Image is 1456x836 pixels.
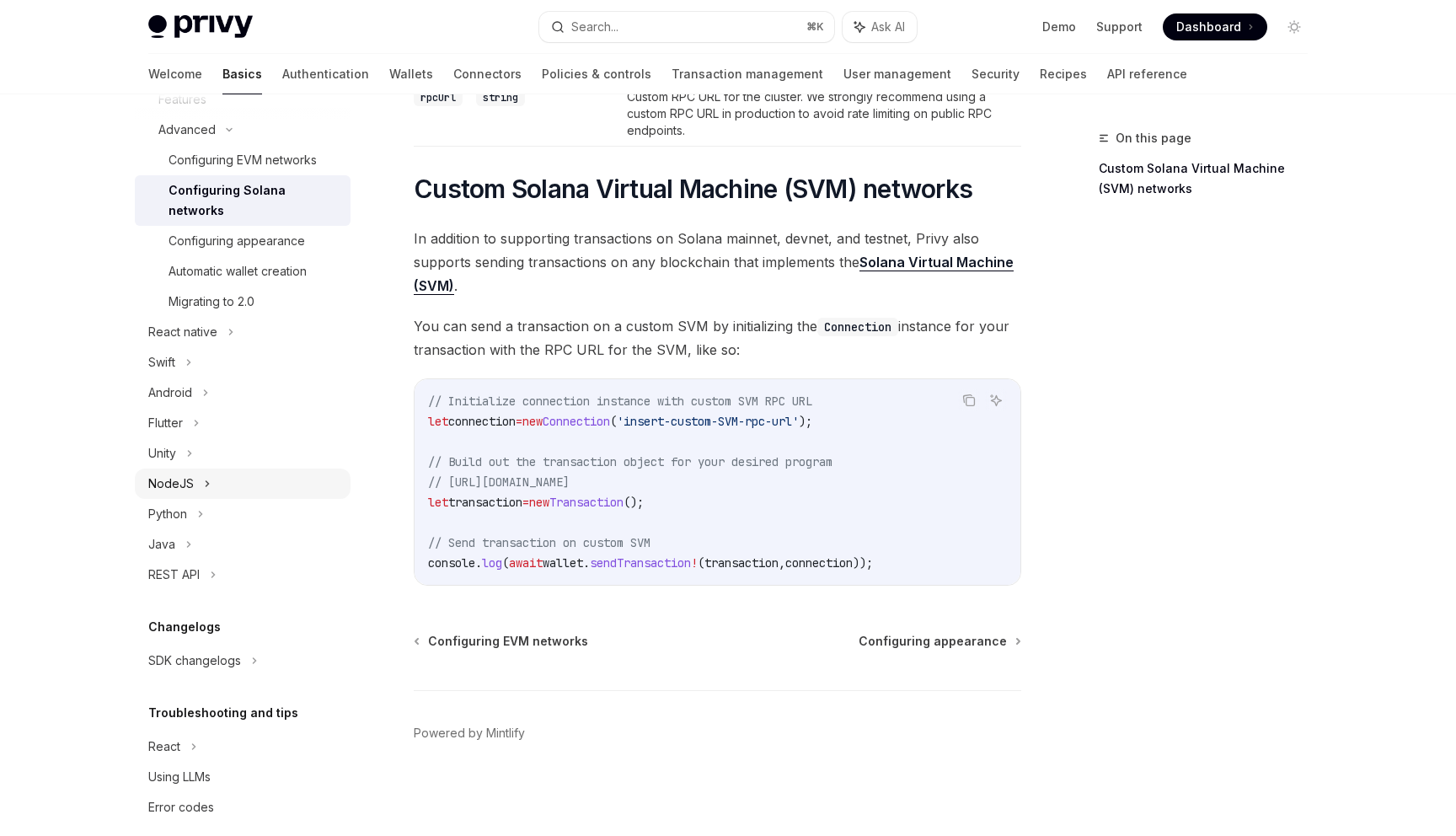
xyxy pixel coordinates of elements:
[148,15,253,39] img: light logo
[1116,128,1191,148] span: On this page
[859,633,1007,650] span: Configuring appearance
[414,254,1014,295] a: Solana Virtual Machine (SVM)
[799,414,812,429] span: );
[414,174,972,204] span: Custom Solana Virtual Machine (SVM) networks
[543,555,583,571] span: wallet
[389,54,433,94] a: Wallets
[590,555,691,571] span: sendTransaction
[843,12,917,42] button: Ask AI
[1040,54,1087,94] a: Recipes
[428,394,812,409] span: // Initialize connection instance with custom SVM RPC URL
[529,495,549,510] span: new
[169,292,254,312] div: Migrating to 2.0
[135,762,351,792] a: Using LLMs
[843,54,951,94] a: User management
[704,555,779,571] span: transaction
[1176,19,1241,35] span: Dashboard
[148,504,187,524] div: Python
[1163,13,1267,40] a: Dashboard
[806,20,824,34] span: ⌘ K
[158,120,216,140] div: Advanced
[785,555,853,571] span: connection
[414,89,463,106] code: rpcUrl
[522,495,529,510] span: =
[620,82,1021,147] td: Custom RPC URL for the cluster. We strongly recommend using a custom RPC URL in production to avo...
[414,725,525,742] a: Powered by Mintlify
[282,54,369,94] a: Authentication
[1096,19,1143,35] a: Support
[135,792,351,823] a: Error codes
[502,555,509,571] span: (
[428,474,570,490] span: // [URL][DOMAIN_NAME]
[549,495,624,510] span: Transaction
[610,414,617,429] span: (
[428,495,448,510] span: let
[624,495,644,510] span: ();
[985,389,1007,411] button: Ask AI
[148,352,175,372] div: Swift
[169,150,317,170] div: Configuring EVM networks
[571,17,618,37] div: Search...
[135,287,351,317] a: Migrating to 2.0
[148,565,200,585] div: REST API
[415,633,588,650] a: Configuring EVM networks
[542,54,651,94] a: Policies & controls
[698,555,704,571] span: (
[148,737,180,757] div: React
[691,555,698,571] span: !
[817,318,898,336] code: Connection
[859,633,1020,650] a: Configuring appearance
[169,231,305,251] div: Configuring appearance
[617,414,799,429] span: 'insert-custom-SVM-rpc-url'
[428,633,588,650] span: Configuring EVM networks
[135,175,351,226] a: Configuring Solana networks
[414,227,1021,297] span: In addition to supporting transactions on Solana mainnet, devnet, and testnet, Privy also support...
[169,261,307,281] div: Automatic wallet creation
[779,555,785,571] span: ,
[1042,19,1076,35] a: Demo
[516,414,522,429] span: =
[148,413,183,433] div: Flutter
[509,555,543,571] span: await
[453,54,522,94] a: Connectors
[148,383,192,403] div: Android
[1281,13,1308,40] button: Toggle dark mode
[148,443,176,464] div: Unity
[428,535,650,550] span: // Send transaction on custom SVM
[148,797,214,817] div: Error codes
[428,414,448,429] span: let
[428,555,475,571] span: console
[222,54,262,94] a: Basics
[972,54,1020,94] a: Security
[539,12,834,42] button: Search...⌘K
[169,180,340,221] div: Configuring Solana networks
[148,767,211,787] div: Using LLMs
[148,322,217,342] div: React native
[414,314,1021,362] span: You can send a transaction on a custom SVM by initializing the instance for your transaction with...
[135,226,351,256] a: Configuring appearance
[1099,155,1321,202] a: Custom Solana Virtual Machine (SVM) networks
[1107,54,1187,94] a: API reference
[135,145,351,175] a: Configuring EVM networks
[871,19,905,35] span: Ask AI
[148,703,298,723] h5: Troubleshooting and tips
[148,651,241,671] div: SDK changelogs
[475,555,482,571] span: .
[522,414,543,429] span: new
[448,495,522,510] span: transaction
[482,555,502,571] span: log
[135,256,351,287] a: Automatic wallet creation
[148,54,202,94] a: Welcome
[148,534,175,555] div: Java
[853,555,873,571] span: ));
[148,617,221,637] h5: Changelogs
[583,555,590,571] span: .
[428,454,832,469] span: // Build out the transaction object for your desired program
[448,414,516,429] span: connection
[958,389,980,411] button: Copy the contents from the code block
[476,89,525,106] code: string
[543,414,610,429] span: Connection
[148,474,194,494] div: NodeJS
[672,54,823,94] a: Transaction management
